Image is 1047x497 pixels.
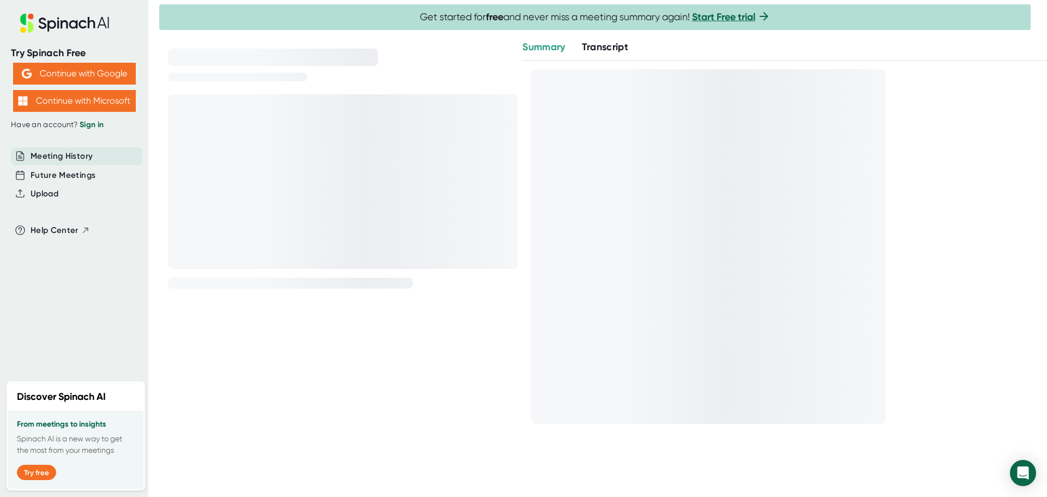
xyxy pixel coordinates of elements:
[22,69,32,79] img: Aehbyd4JwY73AAAAAElFTkSuQmCC
[420,11,771,23] span: Get started for and never miss a meeting summary again!
[31,224,79,237] span: Help Center
[31,188,58,200] button: Upload
[11,120,137,130] div: Have an account?
[80,120,104,129] a: Sign in
[692,11,755,23] a: Start Free trial
[522,40,565,55] button: Summary
[31,150,93,163] button: Meeting History
[31,224,90,237] button: Help Center
[17,420,135,429] h3: From meetings to insights
[13,63,136,85] button: Continue with Google
[582,40,629,55] button: Transcript
[17,433,135,456] p: Spinach AI is a new way to get the most from your meetings
[17,390,106,404] h2: Discover Spinach AI
[1010,460,1036,486] div: Open Intercom Messenger
[522,41,565,53] span: Summary
[582,41,629,53] span: Transcript
[31,169,95,182] button: Future Meetings
[11,47,137,59] div: Try Spinach Free
[486,11,503,23] b: free
[13,90,136,112] button: Continue with Microsoft
[17,465,56,480] button: Try free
